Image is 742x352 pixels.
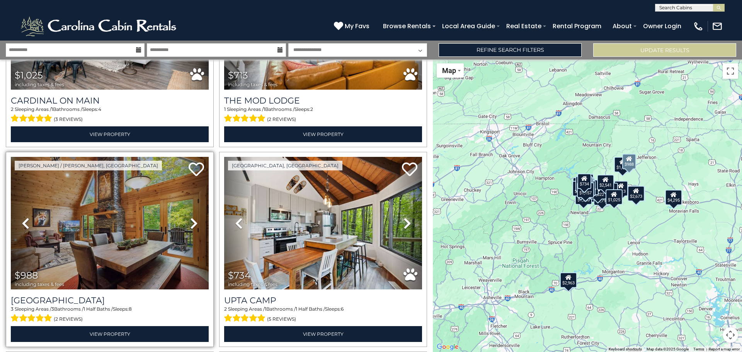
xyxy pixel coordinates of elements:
[224,95,422,106] a: The Mod Lodge
[379,19,435,33] a: Browse Rentals
[693,347,704,351] a: Terms (opens in new tab)
[228,161,342,170] a: [GEOGRAPHIC_DATA], [GEOGRAPHIC_DATA]
[606,189,623,204] div: $1,025
[224,306,227,312] span: 2
[83,306,113,312] span: 1 Half Baths /
[11,306,209,324] div: Sleeping Areas / Bathrooms / Sleeps:
[665,189,682,205] div: $4,295
[549,19,605,33] a: Rental Program
[228,282,277,287] span: including taxes & fees
[614,157,631,172] div: $1,458
[224,326,422,342] a: View Property
[693,21,704,32] img: phone-regular-white.png
[575,189,592,205] div: $1,520
[442,66,456,75] span: Map
[560,272,577,287] div: $2,963
[265,306,266,312] span: 1
[614,181,628,196] div: $713
[594,190,611,205] div: $1,793
[502,19,545,33] a: Real Estate
[267,314,296,324] span: (5 reviews)
[609,347,642,352] button: Keyboard shortcuts
[439,43,582,57] a: Refine Search Filters
[310,106,313,112] span: 2
[224,126,422,142] a: View Property
[593,43,736,57] button: Update Results
[435,342,460,352] a: Open this area in Google Maps (opens a new window)
[15,82,64,87] span: including taxes & fees
[224,106,422,124] div: Sleeping Areas / Bathrooms / Sleeps:
[723,63,738,79] button: Toggle fullscreen view
[435,342,460,352] img: Google
[267,114,296,124] span: (2 reviews)
[11,95,209,106] a: Cardinal On Main
[11,295,209,306] h3: Creekside Hideaway
[622,153,636,169] div: $988
[224,157,422,289] img: thumbnail_167080986.jpeg
[589,184,606,199] div: $2,022
[723,327,738,343] button: Map camera controls
[11,306,14,312] span: 3
[341,306,344,312] span: 6
[609,19,636,33] a: About
[628,186,645,201] div: $2,673
[224,295,422,306] a: Upta Camp
[577,182,594,198] div: $1,157
[345,21,369,31] span: My Favs
[228,82,277,87] span: including taxes & fees
[129,306,132,312] span: 8
[228,270,251,281] span: $734
[224,106,226,112] span: 1
[11,295,209,306] a: [GEOGRAPHIC_DATA]
[438,19,499,33] a: Local Area Guide
[11,326,209,342] a: View Property
[15,282,64,287] span: including taxes & fees
[11,157,209,289] img: thumbnail_167346091.jpeg
[334,21,371,31] a: My Favs
[54,314,83,324] span: (2 reviews)
[15,161,162,170] a: [PERSON_NAME] / [PERSON_NAME], [GEOGRAPHIC_DATA]
[54,114,83,124] span: (3 reviews)
[437,63,464,78] button: Change map style
[647,347,689,351] span: Map data ©2025 Google
[11,126,209,142] a: View Property
[15,270,38,281] span: $988
[15,70,43,81] span: $1,025
[51,306,54,312] span: 3
[597,175,614,190] div: $2,541
[11,106,14,112] span: 2
[264,106,265,112] span: 1
[224,306,422,324] div: Sleeping Areas / Bathrooms / Sleeps:
[98,106,101,112] span: 4
[575,176,592,191] div: $1,185
[572,180,589,196] div: $1,840
[712,21,723,32] img: mail-regular-white.png
[11,106,209,124] div: Sleeping Areas / Bathrooms / Sleeps:
[296,306,325,312] span: 1 Half Baths /
[19,15,180,38] img: White-1-2.png
[189,162,204,178] a: Add to favorites
[228,70,248,81] span: $713
[402,162,417,178] a: Add to favorites
[51,106,53,112] span: 1
[709,347,740,351] a: Report a map error
[577,173,591,189] div: $734
[639,19,685,33] a: Owner Login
